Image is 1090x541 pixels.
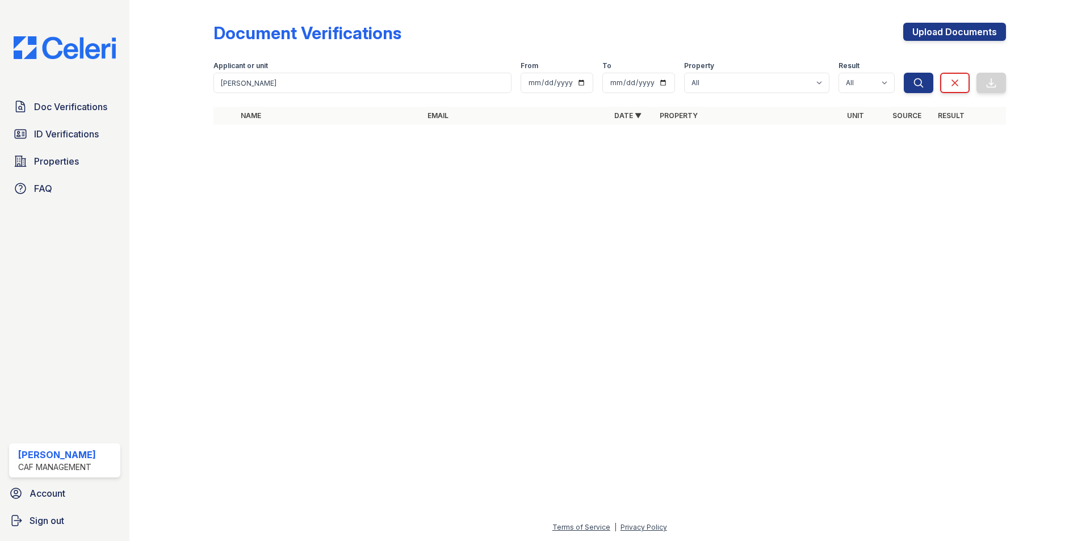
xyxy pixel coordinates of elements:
[30,514,64,527] span: Sign out
[18,462,96,473] div: CAF Management
[552,523,610,531] a: Terms of Service
[684,61,714,70] label: Property
[614,111,642,120] a: Date ▼
[213,73,512,93] input: Search by name, email, or unit number
[34,127,99,141] span: ID Verifications
[5,36,125,59] img: CE_Logo_Blue-a8612792a0a2168367f1c8372b55b34899dd931a85d93a1a3d3e32e68fde9ad4.png
[34,154,79,168] span: Properties
[18,448,96,462] div: [PERSON_NAME]
[9,177,120,200] a: FAQ
[34,182,52,195] span: FAQ
[241,111,261,120] a: Name
[30,487,65,500] span: Account
[213,23,401,43] div: Document Verifications
[903,23,1006,41] a: Upload Documents
[34,100,107,114] span: Doc Verifications
[9,150,120,173] a: Properties
[521,61,538,70] label: From
[9,123,120,145] a: ID Verifications
[9,95,120,118] a: Doc Verifications
[839,61,860,70] label: Result
[614,523,617,531] div: |
[892,111,921,120] a: Source
[621,523,667,531] a: Privacy Policy
[213,61,268,70] label: Applicant or unit
[660,111,698,120] a: Property
[5,482,125,505] a: Account
[5,509,125,532] a: Sign out
[427,111,448,120] a: Email
[602,61,611,70] label: To
[938,111,965,120] a: Result
[847,111,864,120] a: Unit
